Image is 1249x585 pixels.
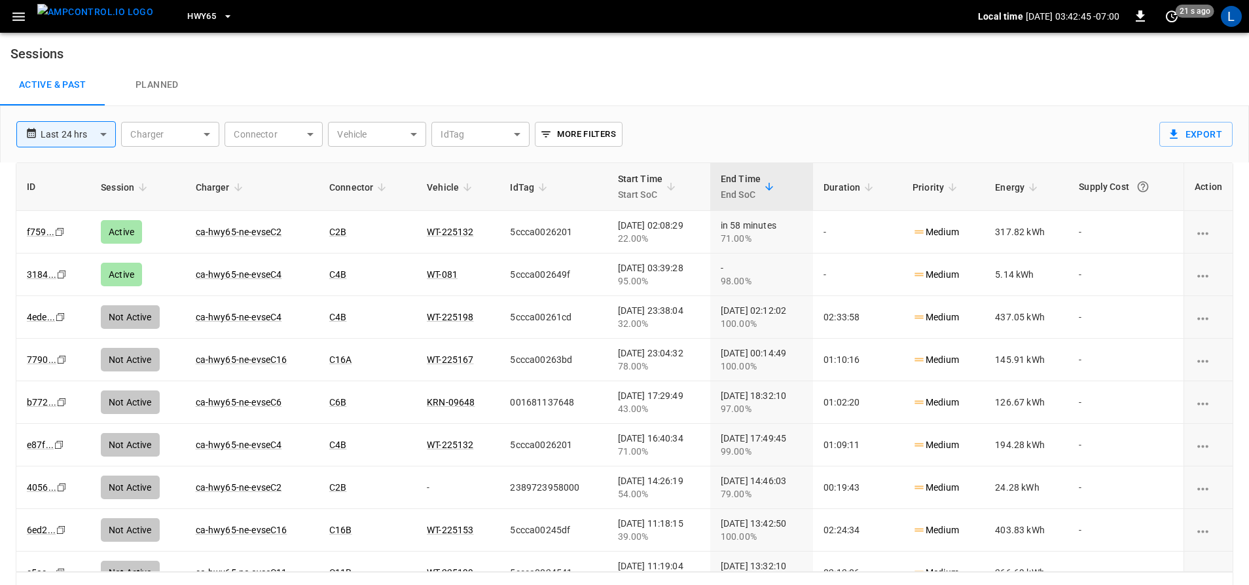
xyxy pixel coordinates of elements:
p: Medium [913,523,959,537]
div: copy [54,565,67,580]
a: 4ede... [27,312,55,322]
div: copy [56,480,69,495]
td: 145.91 kWh [985,339,1068,381]
td: 001681137648 [499,381,607,424]
div: [DATE] 14:46:03 [721,474,803,500]
p: Medium [913,438,959,452]
div: End Time [721,171,761,202]
td: 403.83 kWh [985,509,1068,552]
div: 99.00% [721,445,803,458]
span: Charger [196,179,247,195]
div: charging session options [1195,353,1222,366]
div: Last 24 hrs [41,122,116,147]
div: Active [101,263,142,286]
p: Medium [913,268,959,282]
p: Local time [978,10,1023,23]
a: WT-225199 [427,567,473,578]
td: - [1068,296,1184,339]
p: Medium [913,481,959,495]
div: [DATE] 14:26:19 [618,474,700,500]
p: [DATE] 03:42:45 -07:00 [1026,10,1119,23]
a: C2B [329,227,346,237]
div: 32.00% [618,317,700,330]
div: charging session options [1195,481,1222,494]
span: Duration [824,179,877,195]
a: 4056... [27,482,56,493]
div: Not Active [101,518,160,542]
span: Connector [329,179,390,195]
th: ID [16,163,90,211]
div: copy [56,395,69,409]
td: - [1068,424,1184,466]
p: Medium [913,396,959,409]
div: 100.00% [721,317,803,330]
div: Supply Cost [1079,175,1173,198]
a: C4B [329,269,346,280]
button: Export [1159,122,1233,147]
td: - [1068,211,1184,254]
div: [DATE] 18:32:10 [721,389,803,415]
div: Start Time [618,171,663,202]
span: 21 s ago [1176,5,1214,18]
td: 01:10:16 [813,339,902,381]
td: 126.67 kWh [985,381,1068,424]
div: in 58 minutes [721,219,803,245]
td: 5.14 kWh [985,254,1068,296]
a: 7790... [27,354,56,365]
p: Medium [913,225,959,239]
div: charging session options [1195,268,1222,281]
div: [DATE] 13:42:50 [721,517,803,543]
div: 100.00% [721,360,803,373]
td: - [1068,339,1184,381]
div: [DATE] 23:04:32 [618,347,700,373]
td: 02:24:34 [813,509,902,552]
a: C4B [329,440,346,450]
a: ca-hwy65-ne-evseC4 [196,269,282,280]
td: - [813,211,902,254]
div: [DATE] 16:40:34 [618,432,700,458]
a: C6B [329,397,346,407]
span: Energy [995,179,1041,195]
a: 3184... [27,269,56,280]
div: Not Active [101,390,160,414]
div: profile-icon [1221,6,1242,27]
a: C16A [329,354,352,365]
td: 437.05 kWh [985,296,1068,339]
td: - [416,466,499,509]
div: Not Active [101,433,160,457]
a: e87f... [27,440,54,450]
a: f759... [27,227,54,237]
button: More Filters [535,122,622,147]
div: copy [56,352,69,367]
td: - [1068,254,1184,296]
button: The cost of your charging session based on your supply rates [1131,175,1155,198]
div: charging session options [1195,566,1222,579]
td: 5ccca00245df [499,509,607,552]
div: copy [56,267,69,282]
span: Priority [913,179,961,195]
a: ca-hwy65-ne-evseC2 [196,482,282,493]
a: C16B [329,525,352,535]
span: Session [101,179,151,195]
div: [DATE] 03:39:28 [618,261,700,288]
a: c5ac... [27,567,55,578]
div: charging session options [1195,311,1222,324]
a: 6ed2... [27,525,56,535]
td: 5ccca002649f [499,254,607,296]
div: [DATE] 00:14:49 [721,347,803,373]
p: Medium [913,311,959,324]
span: IdTag [510,179,551,195]
th: Action [1184,163,1233,211]
td: - [813,254,902,296]
div: Not Active [101,561,160,584]
p: Medium [913,566,959,580]
button: set refresh interval [1161,6,1182,27]
div: Not Active [101,476,160,499]
td: 5ccca00261cd [499,296,607,339]
div: 95.00% [618,274,700,288]
a: ca-hwy65-ne-evseC11 [196,567,287,578]
a: Planned [105,64,209,106]
span: HWY65 [187,9,216,24]
td: 5ccca00263bd [499,339,607,381]
td: - [1068,509,1184,552]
